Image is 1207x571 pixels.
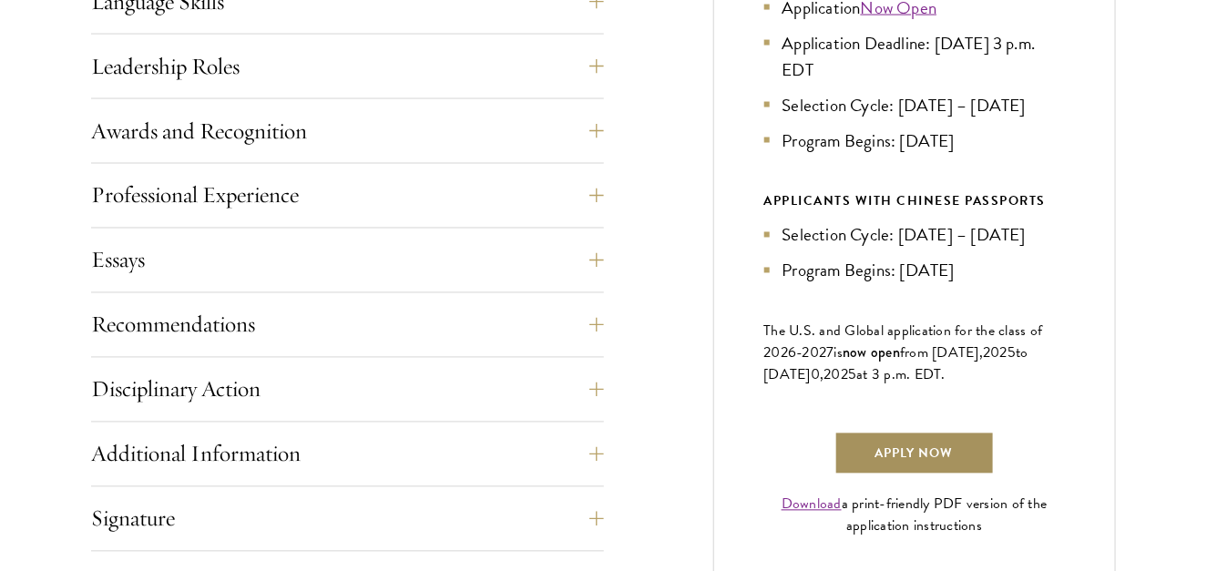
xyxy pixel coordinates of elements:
button: Professional Experience [91,174,604,218]
span: , [820,364,823,386]
span: 7 [827,342,834,364]
span: to [DATE] [764,342,1028,386]
span: 5 [848,364,856,386]
span: -202 [797,342,827,364]
span: 0 [811,364,820,386]
a: Apply Now [834,432,995,475]
button: Essays [91,239,604,282]
li: Selection Cycle: [DATE] – [DATE] [764,222,1066,249]
li: Application Deadline: [DATE] 3 p.m. EDT [764,30,1066,83]
button: Awards and Recognition [91,109,604,153]
button: Additional Information [91,433,604,476]
span: is [834,342,844,364]
span: from [DATE], [900,342,983,364]
button: Signature [91,497,604,541]
button: Leadership Roles [91,45,604,88]
li: Program Begins: [DATE] [764,127,1066,154]
span: now open [843,342,900,363]
li: Program Begins: [DATE] [764,258,1066,284]
span: at 3 p.m. EDT. [857,364,946,386]
span: 202 [983,342,1008,364]
button: Recommendations [91,303,604,347]
div: APPLICANTS WITH CHINESE PASSPORTS [764,190,1066,213]
span: The U.S. and Global application for the class of 202 [764,321,1043,364]
li: Selection Cycle: [DATE] – [DATE] [764,92,1066,118]
span: 6 [788,342,796,364]
button: Disciplinary Action [91,368,604,412]
div: a print-friendly PDF version of the application instructions [764,494,1066,537]
span: 5 [1008,342,1016,364]
span: 202 [824,364,849,386]
a: Download [782,494,842,515]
